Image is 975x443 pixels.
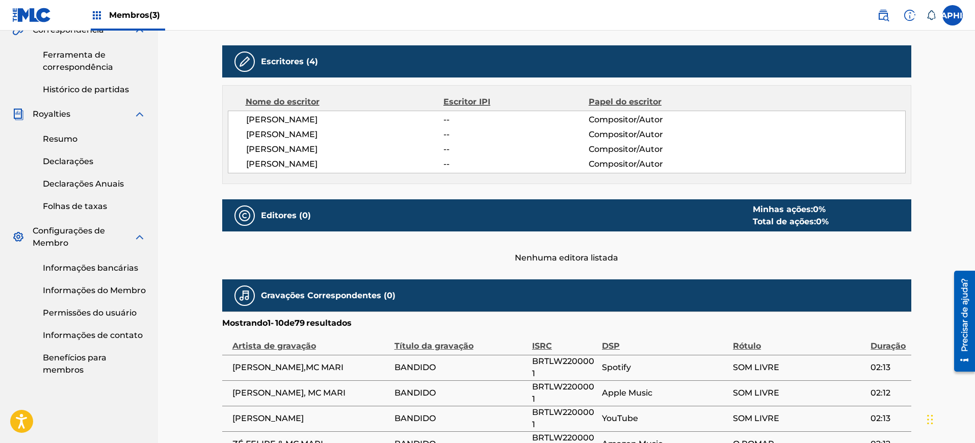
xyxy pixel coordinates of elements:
[134,231,146,243] img: expandir
[43,50,113,72] font: Ferramenta de correspondência
[733,413,779,423] font: SOM LIVRE
[43,352,146,376] a: Benefícios para membros
[871,413,890,423] font: 02:13
[43,201,107,211] font: Folhas de taxas
[532,356,594,378] font: BRTLW2200001
[900,5,920,25] div: Ajuda
[43,155,146,168] a: Declarações
[33,226,105,248] font: Configurações de Membro
[532,407,594,429] font: BRTLW2200001
[239,210,251,222] img: Editoras
[43,353,107,375] font: Benefícios para membros
[271,318,274,328] font: -
[295,318,305,328] font: 79
[871,341,906,351] font: Duração
[602,388,652,398] font: Apple Music
[43,134,77,144] font: Resumo
[12,108,24,120] img: Royalties
[232,341,316,351] font: Artista de gravação
[532,382,594,404] font: BRTLW2200001
[43,157,93,166] font: Declarações
[43,284,146,297] a: Informações do Membro
[443,97,490,107] font: Escritor IPI
[261,211,297,220] font: Editores
[306,57,318,66] font: (4)
[443,115,450,124] font: --
[284,318,295,328] font: de
[43,329,146,342] a: Informações de contato
[871,388,890,398] font: 02:12
[261,57,304,66] font: Escritores
[753,217,816,226] font: Total de ações:
[246,129,318,139] font: [PERSON_NAME]
[589,159,663,169] font: Compositor/Autor
[43,307,146,319] a: Permissões do usuário
[12,231,24,243] img: Configurações de Membro
[733,388,779,398] font: SOM LIVRE
[733,362,779,372] font: SOM LIVRE
[927,404,933,435] div: Arrastar
[268,318,271,328] font: 1
[946,267,975,376] iframe: Centro de Recursos
[443,129,450,139] font: --
[299,211,311,220] font: (0)
[43,200,146,213] a: Folhas de taxas
[246,159,318,169] font: [PERSON_NAME]
[394,388,436,398] font: BANDIDO
[602,362,631,372] font: Spotify
[394,362,436,372] font: BANDIDO
[43,263,138,273] font: Informações bancárias
[813,204,819,214] font: 0
[532,341,552,351] font: ISRC
[275,318,284,328] font: 10
[873,5,893,25] a: Pesquisa pública
[232,413,304,423] font: [PERSON_NAME]
[819,204,826,214] font: %
[394,341,473,351] font: Título da gravação
[239,56,251,68] img: Escritores
[43,49,146,73] a: Ferramenta de correspondência
[602,413,638,423] font: YouTube
[904,9,916,21] img: ajuda
[43,179,124,189] font: Declarações Anuais
[515,253,618,263] font: Nenhuma editora listada
[43,85,129,94] font: Histórico de partidas
[43,330,143,340] font: Informações de contato
[589,129,663,139] font: Compositor/Autor
[602,341,620,351] font: DSP
[753,204,813,214] font: Minhas ações:
[261,291,381,300] font: Gravações Correspondentes
[924,394,975,443] iframe: Widget de bate-papo
[222,318,268,328] font: Mostrando
[871,362,890,372] font: 02:13
[33,109,70,119] font: Royalties
[246,115,318,124] font: [PERSON_NAME]
[109,10,149,20] font: Membros
[134,108,146,120] img: expandir
[589,144,663,154] font: Compositor/Autor
[816,217,822,226] font: 0
[232,362,344,372] font: [PERSON_NAME],MC MARI
[43,262,146,274] a: Informações bancárias
[91,9,103,21] img: Principais detentores de direitos
[394,413,436,423] font: BANDIDO
[942,5,963,25] div: Menu do usuário
[12,8,51,22] img: Logotipo da MLC
[877,9,889,21] img: procurar
[43,285,146,295] font: Informações do Membro
[306,318,352,328] font: resultados
[822,217,829,226] font: %
[246,97,320,107] font: Nome do escritor
[149,10,160,20] font: (3)
[43,308,137,318] font: Permissões do usuário
[733,341,761,351] font: Rótulo
[43,178,146,190] a: Declarações Anuais
[43,133,146,145] a: Resumo
[443,159,450,169] font: --
[589,115,663,124] font: Compositor/Autor
[239,290,251,302] img: Gravações Combinadas
[384,291,396,300] font: (0)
